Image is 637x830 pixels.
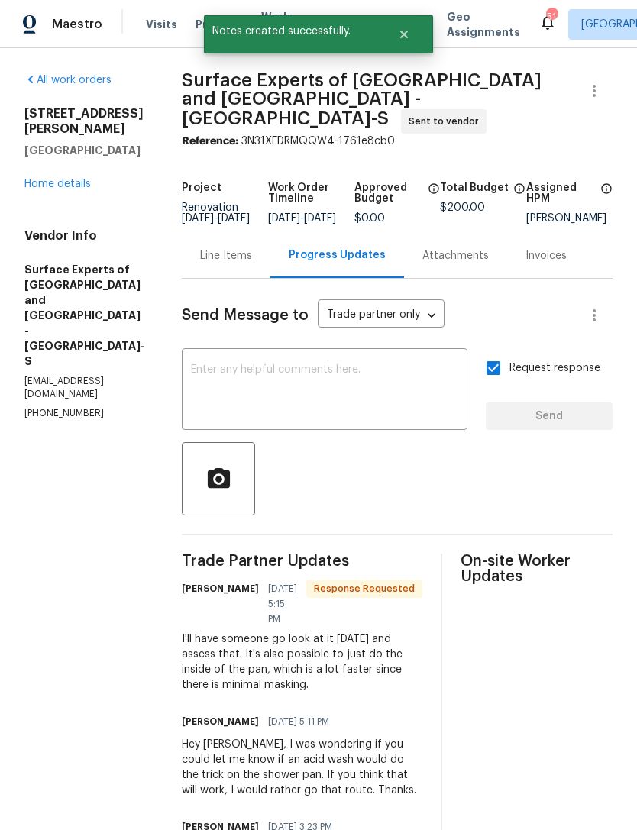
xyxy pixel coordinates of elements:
a: All work orders [24,75,112,86]
h5: Assigned HPM [526,182,596,204]
span: - [182,213,250,224]
h5: [GEOGRAPHIC_DATA] [24,143,145,158]
div: 3N31XFDRMQQW4-1761e8cb0 [182,134,613,149]
div: Line Items [200,248,252,263]
span: On-site Worker Updates [461,554,613,584]
span: Request response [509,360,600,376]
span: $200.00 [440,202,485,213]
span: Visits [146,17,177,32]
span: Projects [196,17,243,32]
span: [DATE] 5:11 PM [268,714,329,729]
h4: Vendor Info [24,228,145,244]
h5: Total Budget [440,182,509,193]
div: Trade partner only [318,303,445,328]
span: $0.00 [354,213,385,224]
span: The total cost of line items that have been approved by both Opendoor and the Trade Partner. This... [428,182,440,213]
h2: [STREET_ADDRESS][PERSON_NAME] [24,106,145,137]
h6: [PERSON_NAME] [182,714,259,729]
span: [DATE] [304,213,336,224]
span: [DATE] [218,213,250,224]
span: Geo Assignments [447,9,520,40]
span: Notes created successfully. [204,15,379,47]
div: Hey [PERSON_NAME], I was wondering if you could let me know if an acid wash would do the trick on... [182,737,422,798]
div: Attachments [422,248,489,263]
span: The total cost of line items that have been proposed by Opendoor. This sum includes line items th... [513,182,525,202]
h6: [PERSON_NAME] [182,581,259,596]
div: I'll have someone go look at it [DATE] and assess that. It's also possible to just do the inside ... [182,631,422,693]
span: Trade Partner Updates [182,554,422,569]
h5: Surface Experts of [GEOGRAPHIC_DATA] and [GEOGRAPHIC_DATA] - [GEOGRAPHIC_DATA]-S [24,262,145,369]
span: Surface Experts of [GEOGRAPHIC_DATA] and [GEOGRAPHIC_DATA] - [GEOGRAPHIC_DATA]-S [182,71,542,128]
span: Renovation [182,202,250,224]
span: [DATE] [182,213,214,224]
span: Sent to vendor [409,114,485,129]
span: Work Orders [261,9,300,40]
button: Close [379,19,429,50]
span: [DATE] 5:15 PM [268,581,297,627]
a: Home details [24,179,91,189]
span: The hpm assigned to this work order. [600,182,613,213]
div: [PERSON_NAME] [526,213,613,224]
span: - [268,213,336,224]
div: Progress Updates [289,247,386,263]
h5: Project [182,182,221,193]
h5: Approved Budget [354,182,424,204]
span: Maestro [52,17,102,32]
span: Response Requested [308,581,421,596]
p: [PHONE_NUMBER] [24,407,145,420]
span: Send Message to [182,308,309,323]
div: 51 [546,9,557,24]
div: Invoices [525,248,567,263]
h5: Work Order Timeline [268,182,354,204]
b: Reference: [182,136,238,147]
p: [EMAIL_ADDRESS][DOMAIN_NAME] [24,375,145,401]
span: [DATE] [268,213,300,224]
